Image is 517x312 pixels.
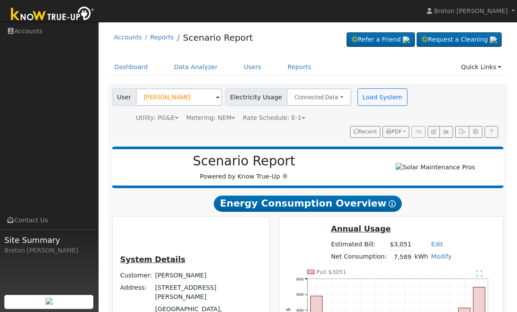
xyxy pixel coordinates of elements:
span: Electricity Usage [225,88,287,106]
td: 7,589 [388,251,413,263]
span: Alias: None [243,114,305,121]
text: Pull $3051 [316,269,347,275]
i: Show Help [389,200,396,207]
span: PDF [386,129,402,135]
span: Breton [PERSON_NAME] [434,7,508,14]
a: Modify [431,253,452,260]
button: Edit User [428,126,440,138]
button: Load System [358,88,407,106]
img: retrieve [46,298,53,305]
a: Refer a Friend [347,32,415,47]
button: Connected Data [287,88,351,106]
span: Energy Consumption Overview [214,196,402,212]
td: Customer: [119,269,154,281]
td: Address: [119,281,154,303]
a: Scenario Report [183,32,253,43]
input: Select a User [136,88,222,106]
u: Annual Usage [331,224,391,233]
button: Settings [469,126,482,138]
div: Breton [PERSON_NAME] [4,246,94,255]
td: $3,051 [388,238,413,251]
a: Edit [431,241,443,248]
u: System Details [120,255,185,264]
text:  [476,270,482,277]
td: [PERSON_NAME] [154,269,263,281]
img: retrieve [403,36,410,43]
text: 500 [296,292,304,297]
button: Export Interval Data [455,126,469,138]
a: Accounts [114,34,142,41]
td: kWh [413,251,430,263]
a: Request a Cleaning [417,32,502,47]
img: Know True-Up [7,5,99,25]
a: Help Link [485,126,498,138]
button: Multi-Series Graph [439,126,453,138]
img: retrieve [490,36,497,43]
img: Solar Maintenance Pros [396,163,475,172]
div: Powered by Know True-Up ® [117,154,372,181]
a: Dashboard [108,59,155,75]
a: Data Analyzer [167,59,224,75]
div: Utility: PG&E [136,113,179,123]
td: Net Consumption: [329,251,388,263]
a: Users [237,59,268,75]
td: Estimated Bill: [329,238,388,251]
span: Site Summary [4,234,94,246]
button: PDF [382,126,409,138]
h2: Scenario Report [121,154,367,169]
a: Reports [150,34,174,41]
a: Quick Links [454,59,508,75]
div: Metering: NEM [186,113,235,123]
a: Reports [281,59,318,75]
text: 600 [296,277,304,281]
button: Recent [350,126,381,138]
td: [STREET_ADDRESS][PERSON_NAME] [154,281,263,303]
span: User [112,88,136,106]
